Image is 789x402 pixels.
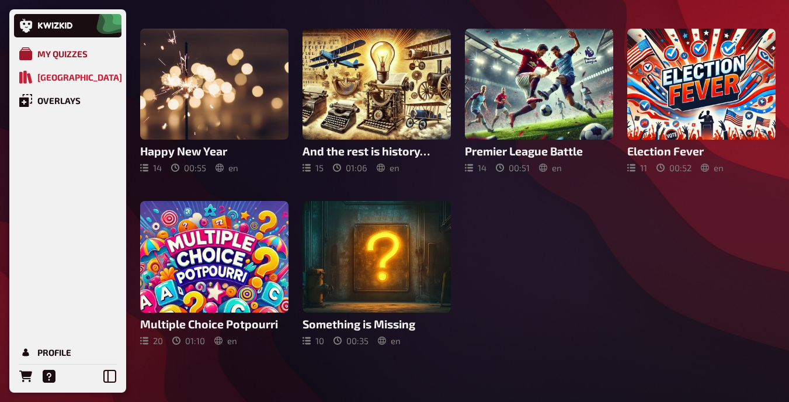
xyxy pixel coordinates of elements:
[303,162,324,173] div: 15
[37,365,61,388] a: Help
[14,365,37,388] a: Orders
[656,162,691,173] div: 00 : 52
[140,335,163,346] div: 20
[214,335,237,346] div: en
[465,162,486,173] div: 14
[140,317,289,331] h3: Multiple Choice Potpourri
[378,335,401,346] div: en
[539,162,562,173] div: en
[37,48,88,59] div: My Quizzes
[216,162,238,173] div: en
[627,144,776,158] h3: Election Fever
[14,341,121,364] a: Profile
[303,201,451,346] a: Something is Missing1000:35en
[14,89,121,112] a: Overlays
[14,42,121,65] a: My Quizzes
[171,162,206,173] div: 00 : 55
[465,29,613,174] a: Premier League Battle1400:51en
[140,162,162,173] div: 14
[37,72,122,82] div: [GEOGRAPHIC_DATA]
[303,144,451,158] h3: And the rest is history…
[140,201,289,346] a: Multiple Choice Potpourri2001:10en
[496,162,530,173] div: 00 : 51
[303,335,324,346] div: 10
[140,144,289,158] h3: Happy New Year
[701,162,724,173] div: en
[377,162,399,173] div: en
[627,29,776,174] a: Election Fever1100:52en
[333,162,367,173] div: 01 : 06
[465,144,613,158] h3: Premier League Battle
[172,335,205,346] div: 01 : 10
[303,29,451,174] a: And the rest is history…1501:06en
[14,65,121,89] a: Quiz Library
[140,29,289,174] a: Happy New Year1400:55en
[37,95,81,106] div: Overlays
[303,317,451,331] h3: Something is Missing
[333,335,369,346] div: 00 : 35
[627,162,647,173] div: 11
[37,347,71,358] div: Profile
